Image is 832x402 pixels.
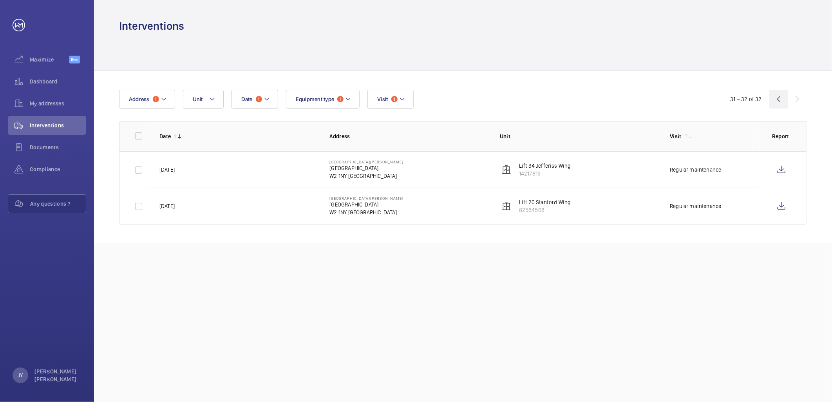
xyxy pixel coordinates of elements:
[519,162,571,170] p: Lift 34 Jefferiss Wing
[670,202,721,210] div: Regular maintenance
[772,132,791,140] p: Report
[30,165,86,173] span: Compliance
[329,132,487,140] p: Address
[30,200,86,208] span: Any questions ?
[30,121,86,129] span: Interventions
[30,56,69,63] span: Maximize
[18,371,23,379] p: JY
[69,56,80,63] span: Beta
[153,96,159,102] span: 1
[119,90,175,109] button: Address1
[159,202,175,210] p: [DATE]
[502,201,511,211] img: elevator.svg
[34,368,81,383] p: [PERSON_NAME] [PERSON_NAME]
[159,132,171,140] p: Date
[30,143,86,151] span: Documents
[193,96,203,102] span: Unit
[329,208,403,216] p: W2 1NY [GEOGRAPHIC_DATA]
[119,19,184,33] h1: Interventions
[30,100,86,107] span: My addresses
[377,96,388,102] span: Visit
[519,198,571,206] p: Lift 20 Stanford Wing
[329,164,403,172] p: [GEOGRAPHIC_DATA]
[519,206,571,214] p: 82584508
[367,90,413,109] button: Visit1
[502,165,511,174] img: elevator.svg
[232,90,278,109] button: Date1
[337,96,344,102] span: 1
[296,96,335,102] span: Equipment type
[329,159,403,164] p: [GEOGRAPHIC_DATA][PERSON_NAME]
[159,166,175,174] p: [DATE]
[670,166,721,174] div: Regular maintenance
[670,132,682,140] p: Visit
[241,96,253,102] span: Date
[286,90,360,109] button: Equipment type1
[256,96,262,102] span: 1
[329,172,403,180] p: W2 1NY [GEOGRAPHIC_DATA]
[30,78,86,85] span: Dashboard
[731,95,762,103] div: 31 – 32 of 32
[183,90,224,109] button: Unit
[519,170,571,177] p: 14217819
[329,196,403,201] p: [GEOGRAPHIC_DATA][PERSON_NAME]
[129,96,150,102] span: Address
[391,96,398,102] span: 1
[500,132,657,140] p: Unit
[329,201,403,208] p: [GEOGRAPHIC_DATA]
